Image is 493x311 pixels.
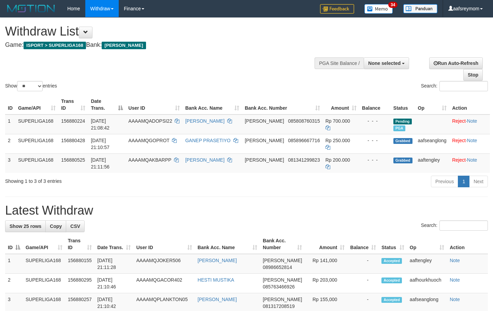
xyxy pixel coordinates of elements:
[263,258,302,263] span: [PERSON_NAME]
[91,157,110,170] span: [DATE] 21:11:56
[347,254,379,274] td: -
[17,81,43,91] select: Showentries
[5,114,15,134] td: 1
[305,254,347,274] td: Rp 141,000
[391,95,415,114] th: Status
[263,265,292,270] span: Copy 08986652814 to clipboard
[393,125,405,131] span: Marked by aafandaneth
[5,134,15,153] td: 2
[91,138,110,150] span: [DATE] 21:10:57
[388,2,397,8] span: 34
[323,95,359,114] th: Amount: activate to sort column ascending
[66,220,85,232] a: CSV
[15,134,58,153] td: SUPERLIGA168
[421,220,488,231] label: Search:
[325,118,350,124] span: Rp 700.000
[407,234,447,254] th: Op: activate to sort column ascending
[263,284,294,289] span: Copy 085763466926 to clipboard
[439,220,488,231] input: Search:
[452,118,466,124] a: Reject
[10,224,41,229] span: Show 25 rows
[467,138,477,143] a: Note
[429,57,483,69] a: Run Auto-Refresh
[133,234,195,254] th: User ID: activate to sort column ascending
[381,278,402,283] span: Accepted
[450,277,460,283] a: Note
[183,95,242,114] th: Bank Acc. Name: activate to sort column ascending
[458,176,469,187] a: 1
[185,118,224,124] a: [PERSON_NAME]
[185,138,231,143] a: GANEP PRASETIYO
[95,274,133,293] td: [DATE] 21:10:46
[23,234,65,254] th: Game/API: activate to sort column ascending
[260,234,305,254] th: Bank Acc. Number: activate to sort column ascending
[288,118,320,124] span: Copy 085808760315 to clipboard
[198,277,234,283] a: HESTI MUSTIKA
[359,95,391,114] th: Balance
[242,95,322,114] th: Bank Acc. Number: activate to sort column ascending
[24,42,86,49] span: ISPORT > SUPERLIGA168
[5,153,15,173] td: 3
[5,274,23,293] td: 2
[5,220,46,232] a: Show 25 rows
[185,157,224,163] a: [PERSON_NAME]
[195,234,260,254] th: Bank Acc. Name: activate to sort column ascending
[133,274,195,293] td: AAAAMQGACOR402
[70,224,80,229] span: CSV
[368,60,401,66] span: None selected
[23,274,65,293] td: SUPERLIGA168
[449,95,490,114] th: Action
[305,234,347,254] th: Amount: activate to sort column ascending
[452,157,466,163] a: Reject
[45,220,66,232] a: Copy
[450,258,460,263] a: Note
[379,234,407,254] th: Status: activate to sort column ascending
[61,118,85,124] span: 156880224
[403,4,437,13] img: panduan.png
[393,158,412,163] span: Grabbed
[5,81,57,91] label: Show entries
[91,118,110,131] span: [DATE] 21:08:42
[469,176,488,187] a: Next
[5,95,15,114] th: ID
[431,176,458,187] a: Previous
[449,153,490,173] td: ·
[15,153,58,173] td: SUPERLIGA168
[263,297,302,302] span: [PERSON_NAME]
[128,118,172,124] span: AAAAMQADOPSI22
[15,114,58,134] td: SUPERLIGA168
[128,138,169,143] span: AAAAMQGOPROT
[5,234,23,254] th: ID: activate to sort column descending
[126,95,183,114] th: User ID: activate to sort column ascending
[347,274,379,293] td: -
[95,254,133,274] td: [DATE] 21:11:28
[245,118,284,124] span: [PERSON_NAME]
[245,157,284,163] span: [PERSON_NAME]
[449,114,490,134] td: ·
[128,157,171,163] span: AAAAMQAKBARPP
[415,134,450,153] td: aafseanglong
[263,277,302,283] span: [PERSON_NAME]
[102,42,146,49] span: [PERSON_NAME]
[415,153,450,173] td: aaftengley
[364,57,409,69] button: None selected
[65,274,95,293] td: 156880295
[5,25,322,38] h1: Withdraw List
[50,224,62,229] span: Copy
[362,157,388,163] div: - - -
[362,118,388,124] div: - - -
[467,157,477,163] a: Note
[61,138,85,143] span: 156880428
[447,234,488,254] th: Action
[133,254,195,274] td: AAAAMQJOKER506
[450,297,460,302] a: Note
[393,119,412,124] span: Pending
[407,254,447,274] td: aaftengley
[467,118,477,124] a: Note
[315,57,364,69] div: PGA Site Balance /
[288,138,320,143] span: Copy 085896667716 to clipboard
[381,297,402,303] span: Accepted
[88,95,126,114] th: Date Trans.: activate to sort column descending
[305,274,347,293] td: Rp 203,000
[65,254,95,274] td: 156880155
